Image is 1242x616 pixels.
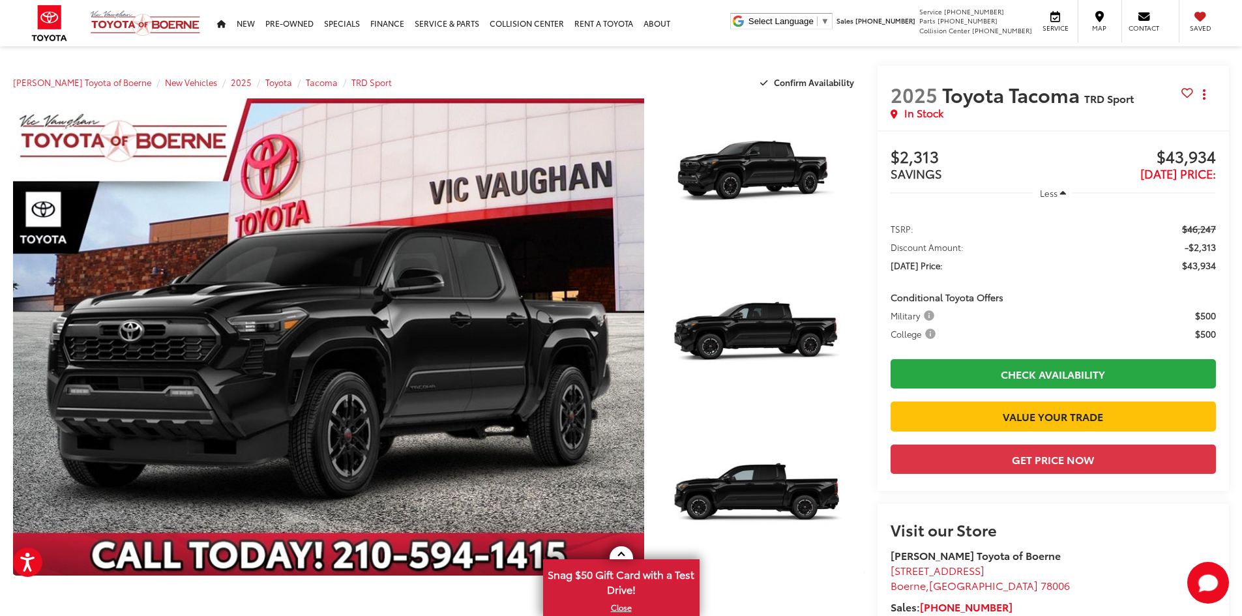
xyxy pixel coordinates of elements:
h2: Visit our Store [891,521,1216,538]
a: [STREET_ADDRESS] Boerne,[GEOGRAPHIC_DATA] 78006 [891,563,1070,593]
a: Select Language​ [748,16,829,26]
span: [PHONE_NUMBER] [972,25,1032,35]
span: Service [1041,23,1070,33]
img: 2025 Toyota Tacoma TRD Sport [7,96,650,578]
span: dropdown dots [1203,89,1205,100]
button: Actions [1193,83,1216,106]
button: Toggle Chat Window [1187,562,1229,604]
a: Toyota [265,76,292,88]
span: TSRP: [891,222,913,235]
span: [GEOGRAPHIC_DATA] [929,578,1038,593]
span: Select Language [748,16,814,26]
span: SAVINGS [891,165,942,182]
button: Military [891,309,939,322]
span: Contact [1129,23,1159,33]
span: Map [1085,23,1114,33]
a: New Vehicles [165,76,217,88]
span: $500 [1195,327,1216,340]
a: Expand Photo 1 [658,98,865,253]
span: ▼ [821,16,829,26]
span: Parts [919,16,936,25]
img: 2025 Toyota Tacoma TRD Sport [656,96,866,254]
span: [PHONE_NUMBER] [944,7,1004,16]
button: College [891,327,940,340]
img: Vic Vaughan Toyota of Boerne [90,10,201,37]
span: ​ [817,16,818,26]
a: [PHONE_NUMBER] [920,599,1013,614]
strong: Sales: [891,599,1013,614]
button: Get Price Now [891,445,1216,474]
span: $43,934 [1053,148,1216,168]
span: -$2,313 [1185,241,1216,254]
span: 78006 [1041,578,1070,593]
a: Tacoma [306,76,338,88]
a: Expand Photo 0 [13,98,644,576]
span: [DATE] Price: [891,259,943,272]
a: Expand Photo 3 [658,422,865,576]
span: Saved [1186,23,1215,33]
span: [DATE] Price: [1140,165,1216,182]
span: TRD Sport [1084,91,1134,106]
a: [PERSON_NAME] Toyota of Boerne [13,76,151,88]
a: Check Availability [891,359,1216,389]
a: 2025 [231,76,252,88]
img: 2025 Toyota Tacoma TRD Sport [656,258,866,416]
span: Military [891,309,937,322]
span: $2,313 [891,148,1054,168]
span: $46,247 [1182,222,1216,235]
span: [PHONE_NUMBER] [938,16,998,25]
span: 2025 [891,80,938,108]
span: [STREET_ADDRESS] [891,563,984,578]
span: Sales [836,16,853,25]
span: [PHONE_NUMBER] [855,16,915,25]
span: Collision Center [919,25,970,35]
button: Confirm Availability [753,71,865,94]
strong: [PERSON_NAME] Toyota of Boerne [891,548,1061,563]
span: , [891,578,1070,593]
svg: Start Chat [1187,562,1229,604]
span: $500 [1195,309,1216,322]
button: Less [1033,181,1072,205]
span: In Stock [904,106,943,121]
span: College [891,327,938,340]
span: Service [919,7,942,16]
span: Less [1040,187,1057,199]
span: Discount Amount: [891,241,964,254]
a: Expand Photo 2 [658,260,865,415]
span: Snag $50 Gift Card with a Test Drive! [544,561,698,600]
a: Value Your Trade [891,402,1216,431]
span: Boerne [891,578,926,593]
span: $43,934 [1182,259,1216,272]
img: 2025 Toyota Tacoma TRD Sport [656,420,866,578]
span: Confirm Availability [774,76,854,88]
span: Toyota Tacoma [942,80,1084,108]
span: Conditional Toyota Offers [891,291,1003,304]
a: TRD Sport [351,76,392,88]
